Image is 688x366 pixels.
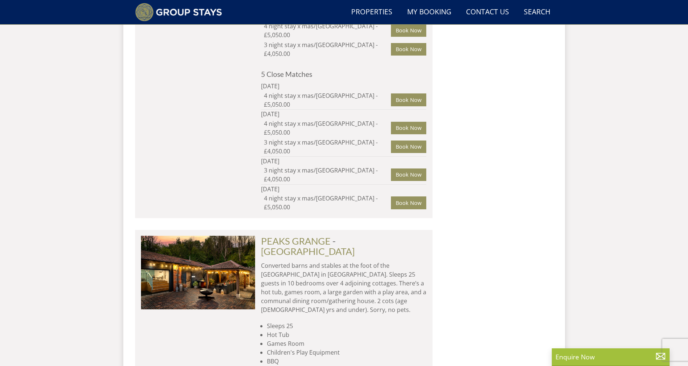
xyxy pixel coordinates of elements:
[261,82,360,90] div: [DATE]
[404,4,454,21] a: My Booking
[267,321,427,330] li: Sleeps 25
[135,3,222,21] img: Group Stays
[261,157,360,166] div: [DATE]
[261,261,427,314] p: Converted barns and stables at the foot of the [GEOGRAPHIC_DATA] in [GEOGRAPHIC_DATA]. Sleeps 25 ...
[141,236,255,309] img: Peaks-Grange-Somerset-Holiday-Home-Accommodation-Sleeps16.original.jpg
[348,4,395,21] a: Properties
[267,348,427,357] li: Children's Play Equipment
[391,93,426,106] a: Book Now
[261,235,355,257] span: -
[261,246,355,257] a: [GEOGRAPHIC_DATA]
[264,166,391,184] div: 3 night stay x mas/[GEOGRAPHIC_DATA] - £4,050.00
[261,185,360,193] div: [DATE]
[391,24,426,36] a: Book Now
[261,70,427,78] h4: 5 Close Matches
[391,196,426,209] a: Book Now
[264,22,391,39] div: 4 night stay x mas/[GEOGRAPHIC_DATA] - £5,050.00
[264,40,391,58] div: 3 night stay x mas/[GEOGRAPHIC_DATA] - £4,050.00
[267,330,427,339] li: Hot Tub
[267,339,427,348] li: Games Room
[463,4,512,21] a: Contact Us
[261,235,331,246] a: PEAKS GRANGE
[264,194,391,212] div: 4 night stay x mas/[GEOGRAPHIC_DATA] - £5,050.00
[267,357,427,366] li: BBQ
[555,352,666,362] p: Enquire Now
[391,43,426,56] a: Book Now
[261,110,360,118] div: [DATE]
[391,168,426,181] a: Book Now
[264,119,391,137] div: 4 night stay x mas/[GEOGRAPHIC_DATA] - £5,050.00
[521,4,553,21] a: Search
[391,122,426,134] a: Book Now
[264,91,391,109] div: 4 night stay x mas/[GEOGRAPHIC_DATA] - £5,050.00
[391,141,426,153] a: Book Now
[264,138,391,156] div: 3 night stay x mas/[GEOGRAPHIC_DATA] - £4,050.00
